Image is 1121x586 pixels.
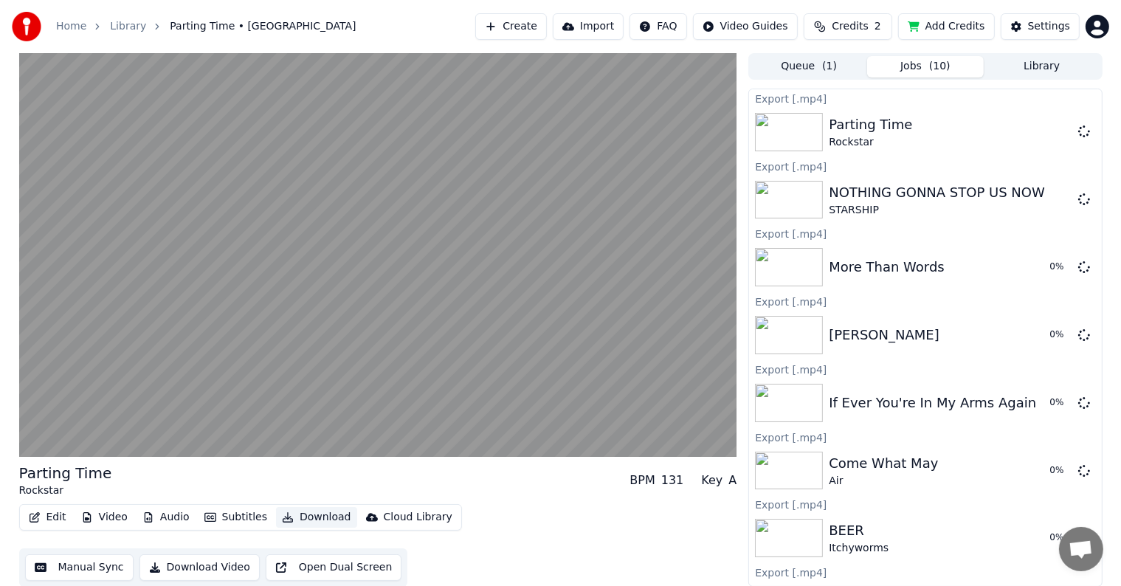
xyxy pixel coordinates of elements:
a: Library [110,19,146,34]
div: More Than Words [829,257,945,278]
nav: breadcrumb [56,19,356,34]
button: Manual Sync [25,554,134,581]
button: Video [75,507,134,528]
div: Rockstar [19,483,112,498]
span: Credits [832,19,868,34]
div: BPM [630,472,655,489]
button: FAQ [630,13,686,40]
button: Open Dual Screen [266,554,402,581]
div: Export [.mp4] [749,224,1101,242]
div: 0 % [1050,261,1072,273]
div: Export [.mp4] [749,89,1101,107]
div: Export [.mp4] [749,292,1101,310]
button: Add Credits [898,13,995,40]
span: ( 1 ) [822,59,837,74]
div: Export [.mp4] [749,360,1101,378]
div: Export [.mp4] [749,563,1101,581]
span: ( 10 ) [929,59,951,74]
button: Library [984,56,1100,77]
img: youka [12,12,41,41]
button: Subtitles [199,507,273,528]
a: Home [56,19,86,34]
button: Download Video [139,554,260,581]
div: Rockstar [829,135,912,150]
button: Create [475,13,547,40]
button: Credits2 [804,13,892,40]
div: Open chat [1059,527,1103,571]
div: Export [.mp4] [749,157,1101,175]
div: If Ever You're In My Arms Again [829,393,1036,413]
div: Export [.mp4] [749,495,1101,513]
div: Settings [1028,19,1070,34]
div: A [728,472,737,489]
div: Parting Time [829,114,912,135]
div: [PERSON_NAME] [829,325,939,345]
button: Edit [23,507,72,528]
div: Itchyworms [829,541,889,556]
div: Cloud Library [384,510,452,525]
span: Parting Time • [GEOGRAPHIC_DATA] [170,19,356,34]
div: Key [701,472,722,489]
div: Come What May [829,453,938,474]
div: 0 % [1050,397,1072,409]
div: Export [.mp4] [749,428,1101,446]
div: 131 [661,472,684,489]
button: Import [553,13,624,40]
div: 0 % [1050,329,1072,341]
button: Download [276,507,357,528]
div: 0 % [1050,465,1072,477]
button: Audio [137,507,196,528]
div: 0 % [1050,532,1072,544]
div: Air [829,474,938,489]
div: STARSHIP [829,203,1045,218]
div: BEER [829,520,889,541]
button: Video Guides [693,13,798,40]
button: Jobs [867,56,984,77]
button: Queue [751,56,867,77]
span: 2 [875,19,881,34]
div: NOTHING GONNA STOP US NOW [829,182,1045,203]
div: Parting Time [19,463,112,483]
button: Settings [1001,13,1080,40]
